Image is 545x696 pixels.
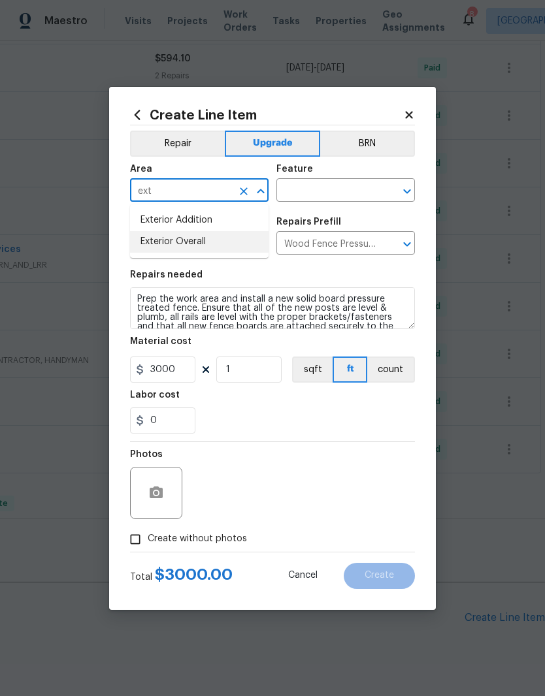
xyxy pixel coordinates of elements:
[130,568,233,584] div: Total
[235,182,253,200] button: Clear
[130,337,191,346] h5: Material cost
[130,270,203,279] h5: Repairs needed
[344,563,415,589] button: Create
[367,356,415,383] button: count
[288,571,318,580] span: Cancel
[398,182,416,200] button: Open
[130,390,180,400] h5: Labor cost
[292,356,333,383] button: sqft
[130,231,269,253] li: Exterior Overall
[276,217,341,227] h5: Repairs Prefill
[365,571,394,580] span: Create
[130,108,403,122] h2: Create Line Item
[155,567,233,582] span: $ 3000.00
[130,450,163,459] h5: Photos
[398,235,416,253] button: Open
[333,356,367,383] button: ft
[320,131,415,157] button: BRN
[276,165,313,174] h5: Feature
[148,532,247,546] span: Create without photos
[130,210,269,231] li: Exterior Addition
[252,182,270,200] button: Close
[130,165,152,174] h5: Area
[267,563,339,589] button: Cancel
[130,287,415,329] textarea: Prep the work area and install a new solid board pressure treated fence. Ensure that all of the n...
[130,131,225,157] button: Repair
[225,131,321,157] button: Upgrade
